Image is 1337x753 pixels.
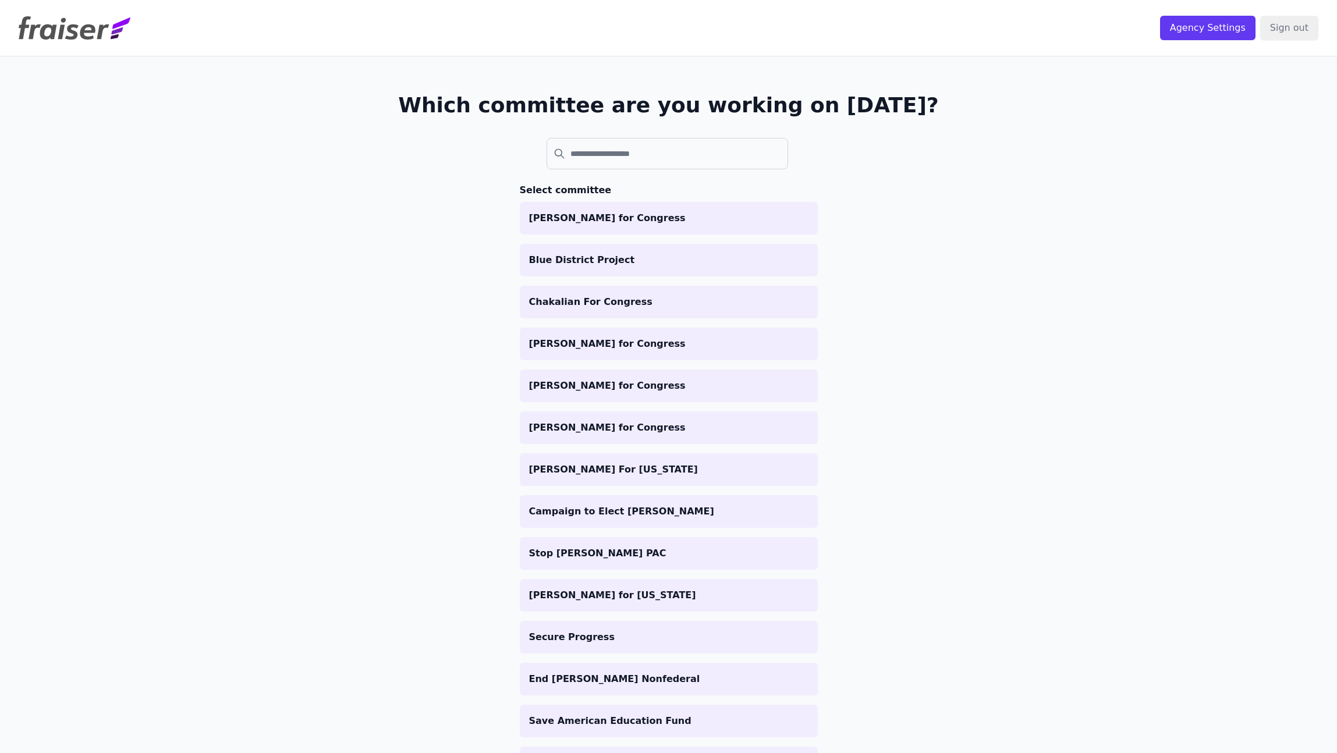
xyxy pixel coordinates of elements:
a: [PERSON_NAME] For [US_STATE] [520,453,818,486]
input: Sign out [1260,16,1318,40]
p: Chakalian For Congress [529,295,808,309]
a: Save American Education Fund [520,705,818,737]
a: End [PERSON_NAME] Nonfederal [520,663,818,695]
p: Save American Education Fund [529,714,808,728]
a: Chakalian For Congress [520,286,818,318]
input: Agency Settings [1160,16,1256,40]
h1: Which committee are you working on [DATE]? [398,94,939,117]
a: [PERSON_NAME] for Congress [520,202,818,235]
p: Blue District Project [529,253,808,267]
a: Blue District Project [520,244,818,276]
a: Campaign to Elect [PERSON_NAME] [520,495,818,528]
p: Stop [PERSON_NAME] PAC [529,546,808,560]
p: Secure Progress [529,630,808,644]
a: [PERSON_NAME] for Congress [520,370,818,402]
p: [PERSON_NAME] for Congress [529,211,808,225]
p: [PERSON_NAME] for [US_STATE] [529,588,808,602]
p: [PERSON_NAME] for Congress [529,379,808,393]
h3: Select committee [520,183,818,197]
a: [PERSON_NAME] for Congress [520,328,818,360]
p: [PERSON_NAME] for Congress [529,421,808,435]
p: Campaign to Elect [PERSON_NAME] [529,505,808,518]
a: [PERSON_NAME] for [US_STATE] [520,579,818,612]
a: Stop [PERSON_NAME] PAC [520,537,818,570]
img: Fraiser Logo [19,16,130,40]
a: Secure Progress [520,621,818,653]
a: [PERSON_NAME] for Congress [520,411,818,444]
p: [PERSON_NAME] For [US_STATE] [529,463,808,477]
p: [PERSON_NAME] for Congress [529,337,808,351]
p: End [PERSON_NAME] Nonfederal [529,672,808,686]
